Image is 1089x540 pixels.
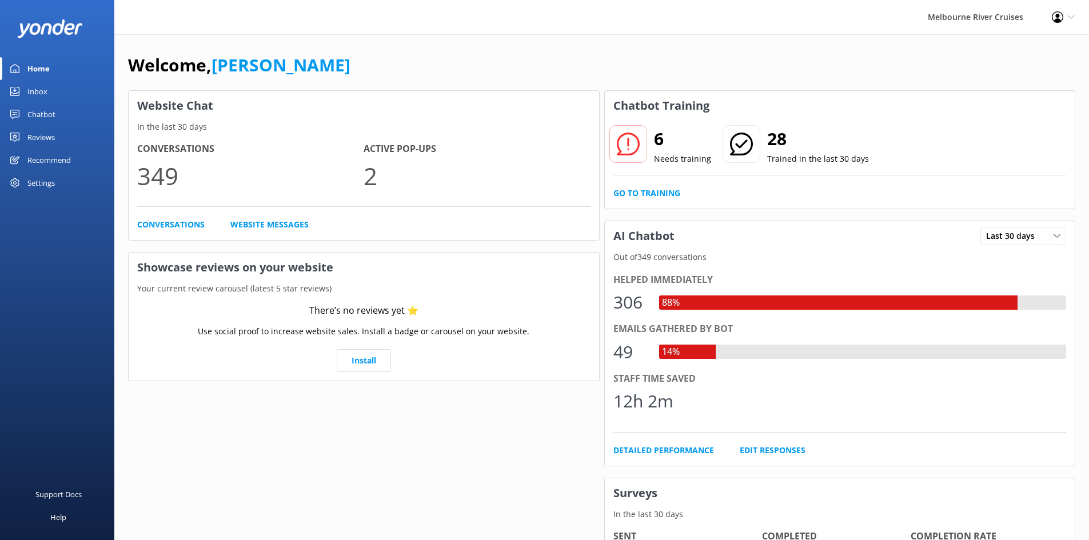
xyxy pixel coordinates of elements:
[27,126,55,149] div: Reviews
[17,19,83,38] img: yonder-white-logo.png
[129,91,599,121] h3: Website Chat
[613,187,680,199] a: Go to Training
[35,483,82,506] div: Support Docs
[613,387,673,415] div: 12h 2m
[613,371,1067,386] div: Staff time saved
[364,157,590,195] p: 2
[613,289,648,316] div: 306
[364,142,590,157] h4: Active Pop-ups
[613,273,1067,287] div: Helped immediately
[605,251,1075,263] p: Out of 349 conversations
[605,221,683,251] h3: AI Chatbot
[27,171,55,194] div: Settings
[230,218,309,231] a: Website Messages
[27,149,71,171] div: Recommend
[198,325,529,338] p: Use social proof to increase website sales. Install a badge or carousel on your website.
[128,51,350,79] h1: Welcome,
[659,345,683,359] div: 14%
[740,444,805,457] a: Edit Responses
[613,444,714,457] a: Detailed Performance
[129,121,599,133] p: In the last 30 days
[129,282,599,295] p: Your current review carousel (latest 5 star reviews)
[605,508,1075,521] p: In the last 30 days
[605,478,1075,508] h3: Surveys
[137,142,364,157] h4: Conversations
[659,295,683,310] div: 88%
[309,303,418,318] div: There’s no reviews yet ⭐
[27,103,55,126] div: Chatbot
[50,506,66,529] div: Help
[137,157,364,195] p: 349
[654,125,711,153] h2: 6
[137,218,205,231] a: Conversations
[27,57,50,80] div: Home
[767,153,869,165] p: Trained in the last 30 days
[337,349,391,372] a: Install
[27,80,47,103] div: Inbox
[986,230,1042,242] span: Last 30 days
[212,53,350,77] a: [PERSON_NAME]
[129,253,599,282] h3: Showcase reviews on your website
[605,91,718,121] h3: Chatbot Training
[613,338,648,366] div: 49
[767,125,869,153] h2: 28
[654,153,711,165] p: Needs training
[613,322,1067,337] div: Emails gathered by bot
